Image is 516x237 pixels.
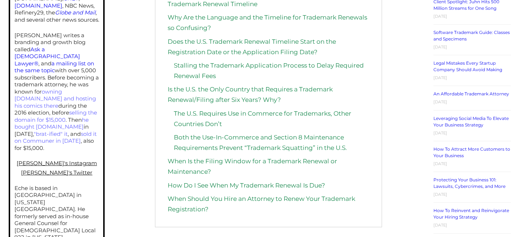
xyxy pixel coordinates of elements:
[17,160,97,167] a: [PERSON_NAME]'s Instagram
[14,46,80,67] a: Ask a [DEMOGRAPHIC_DATA] Lawyer®
[174,110,351,128] a: The U.S. Requires Use in Commerce for Trademarks, Other Countries Don’t
[168,86,333,103] a: Is the U.S. the Only Country that Requires a Trademark Renewal/Filing after Six Years? Why?
[55,9,96,16] a: Globe and Mail
[168,38,336,56] a: Does the U.S. Trademark Renewal Timeline Start on the Registration Date or the Application Filing...
[14,109,97,123] a: selling the domain for $15,000
[14,2,62,9] a: [DOMAIN_NAME]
[34,130,68,137] a: "brat-ified" it
[433,146,510,158] a: How To Attract More Customers to Your Business
[433,192,447,197] time: [DATE]
[168,0,257,8] a: Trademark Renewal Timeline
[21,169,92,176] a: [PERSON_NAME]'s Twitter
[433,44,447,49] time: [DATE]
[433,30,510,42] a: Software Trademark Guide: Classes and Specimens
[433,75,447,80] time: [DATE]
[433,60,502,72] a: Legal Mistakes Every Startup Company Should Avoid Making
[433,130,447,135] time: [DATE]
[14,88,96,109] a: owning [DOMAIN_NAME] and hosting his comics there
[433,91,509,96] a: An Affordable Trademark Attorney
[174,134,347,151] a: Both the Use-In-Commerce and Section 8 Maintenance Requirements Prevent “Trademark Squatting” in ...
[168,195,355,213] a: When Should You Hire an Attorney to Renew Your Trademark Registration?
[14,116,89,130] a: he bought [DOMAIN_NAME]
[174,62,364,79] a: Stalling the Trademark Application Process to Delay Required Renewal Fees
[433,14,447,19] time: [DATE]
[14,60,94,74] a: a mailing list on the same topic
[168,182,325,189] a: How Do I See When My Trademark Renewal Is Due?
[433,177,505,189] a: Protecting Your Business 101: Lawsuits, Cybercrimes, and More
[168,158,337,175] a: When Is the Filing Window for a Trademark Renewal or Maintenance?
[433,208,509,220] a: How To Reinvent and Reinvigorate Your Hiring Strategy
[433,116,509,128] a: Leveraging Social Media To Elevate Your Business Strategy
[433,161,447,166] time: [DATE]
[14,130,97,145] a: sold it on Communer in [DATE]
[433,223,447,228] time: [DATE]
[433,99,447,104] time: [DATE]
[14,32,99,152] p: [PERSON_NAME] writes a branding and growth blog called , and with over 5,000 subscribers. Before ...
[168,14,367,31] a: Why Are the Language and the Timeline for Trademark Renewals so Confusing?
